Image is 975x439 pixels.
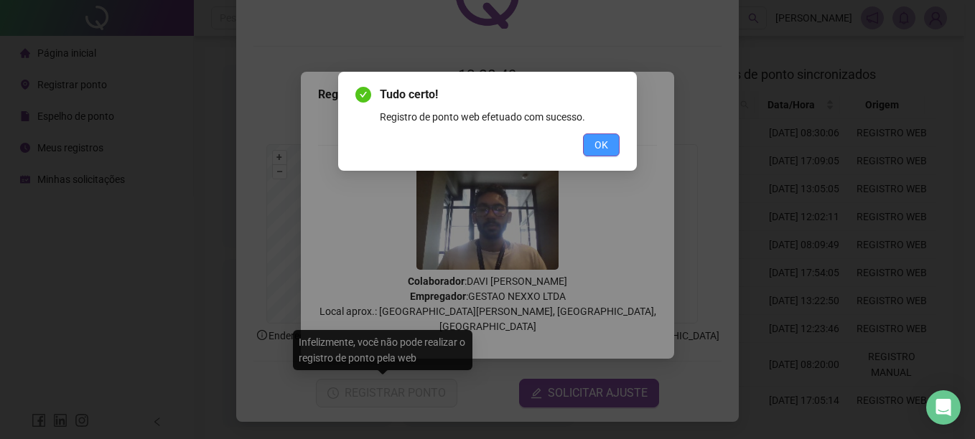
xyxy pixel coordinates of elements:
span: check-circle [355,87,371,103]
div: Open Intercom Messenger [926,390,961,425]
span: Tudo certo! [380,86,620,103]
div: Registro de ponto web efetuado com sucesso. [380,109,620,125]
span: OK [594,137,608,153]
button: OK [583,133,620,156]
